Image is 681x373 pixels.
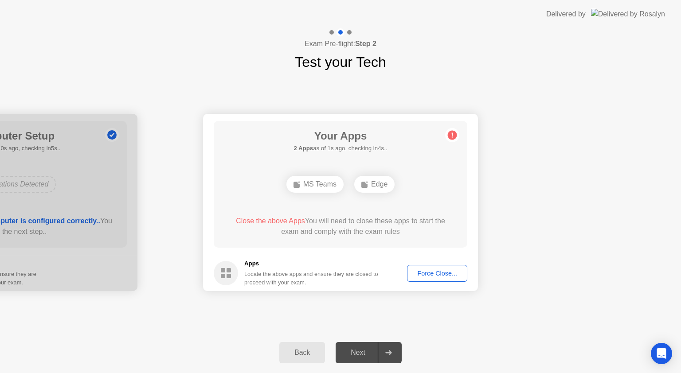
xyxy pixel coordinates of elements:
h4: Exam Pre-flight: [305,39,376,49]
button: Force Close... [407,265,467,282]
div: Back [282,349,322,357]
button: Next [336,342,402,363]
div: Locate the above apps and ensure they are closed to proceed with your exam. [244,270,379,287]
h1: Test your Tech [295,51,386,73]
div: MS Teams [286,176,344,193]
div: Delivered by [546,9,586,19]
b: Step 2 [355,40,376,47]
h5: Apps [244,259,379,268]
div: Open Intercom Messenger [651,343,672,364]
h5: as of 1s ago, checking in4s.. [294,144,387,153]
img: Delivered by Rosalyn [591,9,665,19]
h1: Your Apps [294,128,387,144]
div: You will need to close these apps to start the exam and comply with the exam rules [227,216,455,237]
div: Next [338,349,378,357]
span: Close the above Apps [236,217,305,225]
b: 2 Apps [294,145,313,152]
button: Back [279,342,325,363]
div: Force Close... [410,270,464,277]
div: Edge [354,176,395,193]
